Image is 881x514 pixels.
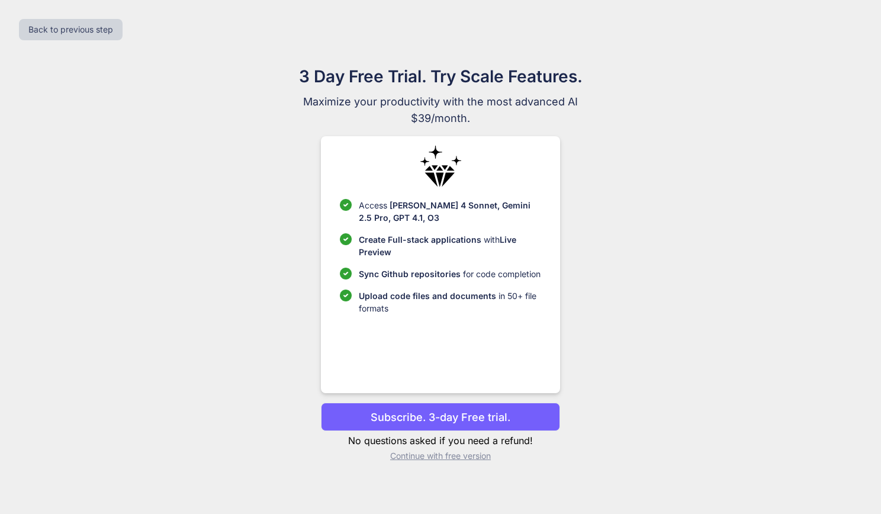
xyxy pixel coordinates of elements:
span: Sync Github repositories [359,269,461,279]
p: in 50+ file formats [359,290,541,314]
h1: 3 Day Free Trial. Try Scale Features. [242,64,639,89]
img: checklist [340,233,352,245]
p: No questions asked if you need a refund! [321,433,560,448]
button: Back to previous step [19,19,123,40]
p: Subscribe. 3-day Free trial. [371,409,510,425]
button: Subscribe. 3-day Free trial. [321,403,560,431]
span: [PERSON_NAME] 4 Sonnet, Gemini 2.5 Pro, GPT 4.1, O3 [359,200,530,223]
span: Upload code files and documents [359,291,496,301]
p: Access [359,199,541,224]
p: for code completion [359,268,541,280]
span: $39/month. [242,110,639,127]
img: checklist [340,268,352,280]
p: Continue with free version [321,450,560,462]
p: with [359,233,541,258]
span: Create Full-stack applications [359,234,484,245]
img: checklist [340,290,352,301]
span: Maximize your productivity with the most advanced AI [242,94,639,110]
img: checklist [340,199,352,211]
